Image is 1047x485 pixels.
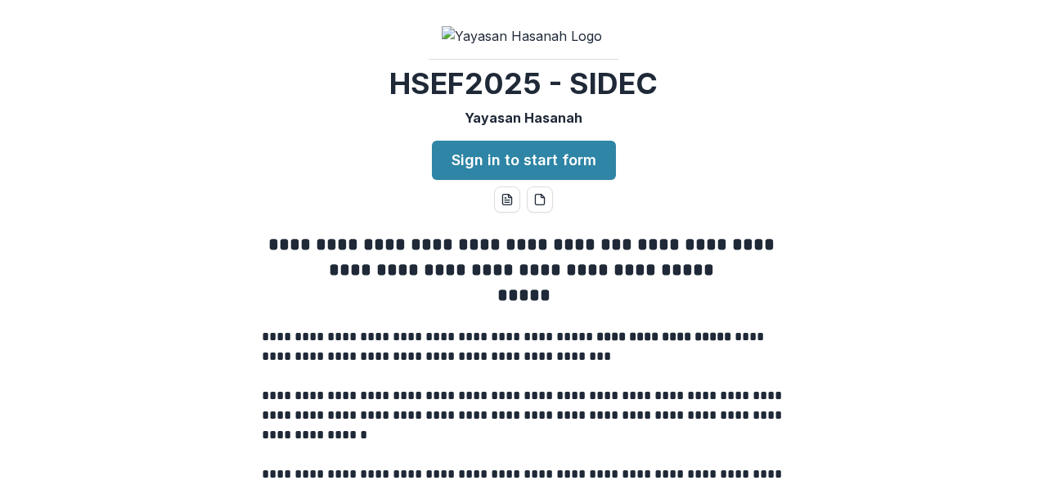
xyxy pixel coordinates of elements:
[527,186,553,213] button: pdf-download
[389,66,658,101] h2: HSEF2025 - SIDEC
[432,141,616,180] a: Sign in to start form
[494,186,520,213] button: word-download
[442,26,605,46] img: Yayasan Hasanah Logo
[465,108,582,128] p: Yayasan Hasanah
